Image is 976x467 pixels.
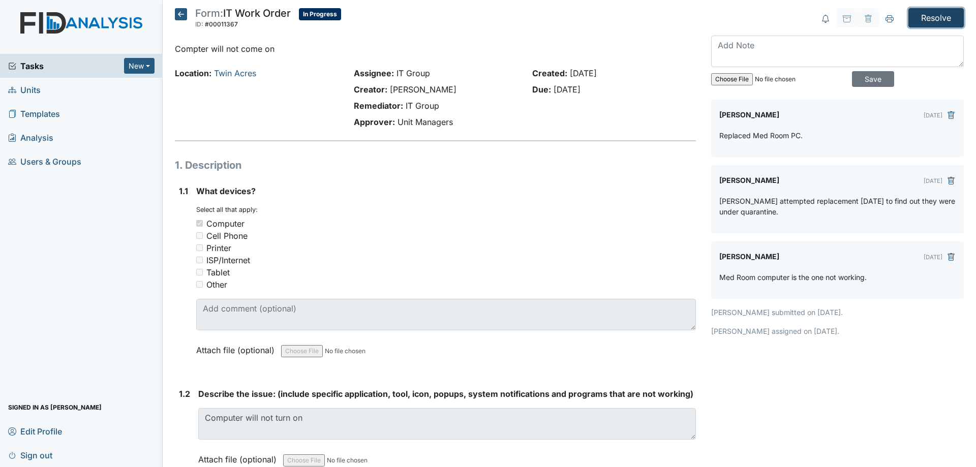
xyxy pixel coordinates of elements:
[8,60,124,72] a: Tasks
[8,447,52,463] span: Sign out
[924,177,942,184] small: [DATE]
[719,196,956,217] p: [PERSON_NAME] attempted replacement [DATE] to find out they were under quarantine.
[719,108,779,122] label: [PERSON_NAME]
[124,58,155,74] button: New
[198,448,281,465] label: Attach file (optional)
[196,186,256,196] span: What devices?
[390,84,456,95] span: [PERSON_NAME]
[8,106,60,121] span: Templates
[175,43,696,55] p: Compter will not come on
[8,399,102,415] span: Signed in as [PERSON_NAME]
[924,112,942,119] small: [DATE]
[206,278,227,291] div: Other
[196,232,203,239] input: Cell Phone
[179,388,190,400] label: 1.2
[354,117,395,127] strong: Approver:
[196,244,203,251] input: Printer
[8,423,62,439] span: Edit Profile
[214,68,256,78] a: Twin Acres
[8,130,53,145] span: Analysis
[406,101,439,111] span: IT Group
[908,8,964,27] input: Resolve
[299,8,341,20] span: In Progress
[206,217,245,230] div: Computer
[206,230,248,242] div: Cell Phone
[398,117,453,127] span: Unit Managers
[396,68,430,78] span: IT Group
[711,326,964,336] p: [PERSON_NAME] assigned on [DATE].
[196,206,258,213] small: Select all that apply:
[196,269,203,275] input: Tablet
[195,7,223,19] span: Form:
[195,20,203,28] span: ID:
[196,281,203,288] input: Other
[179,185,188,197] label: 1.1
[719,250,779,264] label: [PERSON_NAME]
[198,389,693,399] span: Describe the issue: (include specific application, tool, icon, popups, system notifications and p...
[196,257,203,263] input: ISP/Internet
[554,84,581,95] span: [DATE]
[719,130,803,141] p: Replaced Med Room PC.
[198,408,696,440] textarea: Computer will not turn on
[711,307,964,318] p: [PERSON_NAME] submitted on [DATE].
[852,71,894,87] input: Save
[532,84,551,95] strong: Due:
[195,8,291,30] div: IT Work Order
[354,84,387,95] strong: Creator:
[8,153,81,169] span: Users & Groups
[206,242,231,254] div: Printer
[206,254,250,266] div: ISP/Internet
[719,272,867,283] p: Med Room computer is the one not working.
[8,82,41,98] span: Units
[175,158,696,173] h1: 1. Description
[719,173,779,188] label: [PERSON_NAME]
[196,220,203,227] input: Computer
[206,266,230,278] div: Tablet
[205,20,238,28] span: #00011367
[354,68,394,78] strong: Assignee:
[175,68,211,78] strong: Location:
[354,101,403,111] strong: Remediator:
[532,68,567,78] strong: Created:
[924,254,942,261] small: [DATE]
[196,338,279,356] label: Attach file (optional)
[570,68,597,78] span: [DATE]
